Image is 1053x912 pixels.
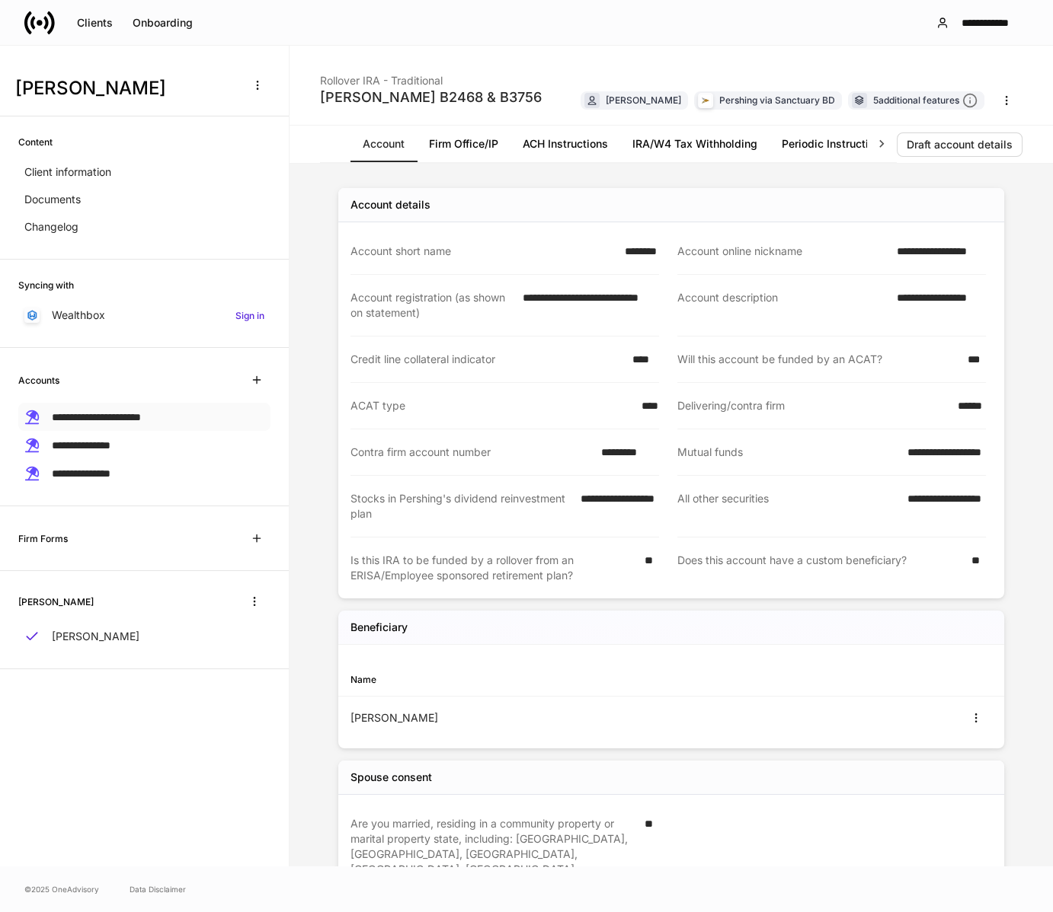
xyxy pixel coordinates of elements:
div: [PERSON_NAME] [350,710,671,725]
a: Documents [18,186,270,213]
div: Account details [350,197,430,212]
div: Does this account have a custom beneficiary? [677,553,962,583]
div: Contra firm account number [350,445,592,460]
a: Periodic Instructions [770,126,899,162]
button: Onboarding [123,11,203,35]
div: Clients [77,18,113,28]
a: WealthboxSign in [18,301,270,329]
div: ACAT type [350,398,632,413]
a: Data Disclaimer [130,883,186,895]
p: Documents [24,192,81,207]
a: Changelog [18,213,270,241]
div: [PERSON_NAME] B2468 & B3756 [320,88,542,107]
div: Account short name [350,244,616,259]
a: Firm Office/IP [417,126,510,162]
div: Delivering/contra firm [677,398,949,413]
div: Mutual funds [677,445,898,460]
div: Onboarding [133,18,193,28]
h6: Syncing with [18,278,74,292]
div: [PERSON_NAME] [606,93,681,107]
button: Draft account details [897,132,1023,157]
span: © 2025 OneAdvisory [24,883,99,895]
div: Spouse consent [350,770,432,785]
a: Account [350,126,417,162]
h6: Sign in [235,308,264,323]
p: Client information [24,164,111,180]
div: Name [350,672,671,687]
button: Clients [67,11,123,35]
div: All other securities [677,491,898,521]
div: Will this account be funded by an ACAT? [677,352,959,367]
div: Pershing via Sanctuary BD [719,93,835,107]
h6: Firm Forms [18,531,68,546]
h6: [PERSON_NAME] [18,595,94,609]
div: Account registration (as shown on statement) [350,290,514,320]
h6: Content [18,135,53,149]
p: [PERSON_NAME] [52,629,139,644]
div: 5 additional features [873,93,978,109]
h6: Accounts [18,373,59,387]
div: Is this IRA to be funded by a rollover from an ERISA/Employee sponsored retirement plan? [350,553,635,583]
p: Changelog [24,219,78,234]
a: ACH Instructions [510,126,620,162]
div: Draft account details [907,139,1013,150]
a: [PERSON_NAME] [18,623,270,650]
a: Client information [18,158,270,186]
div: Stocks in Pershing's dividend reinvestment plan [350,491,571,521]
div: Account description [677,290,888,320]
p: Wealthbox [52,308,105,323]
h5: Beneficiary [350,620,408,635]
h3: [PERSON_NAME] [15,76,235,100]
div: Credit line collateral indicator [350,352,623,367]
div: Account online nickname [677,244,888,259]
a: IRA/W4 Tax Withholding [620,126,770,162]
div: Rollover IRA - Traditional [320,64,542,88]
